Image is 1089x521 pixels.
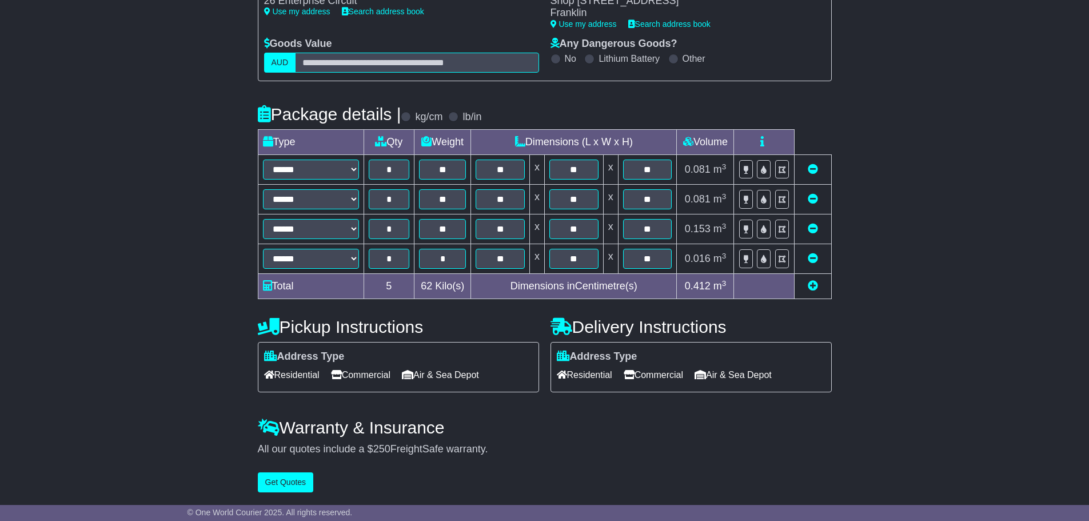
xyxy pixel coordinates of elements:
span: m [713,253,727,264]
td: x [603,244,618,274]
td: x [529,214,544,244]
label: Address Type [557,351,637,363]
td: Total [258,274,364,299]
div: All our quotes include a $ FreightSafe warranty. [258,443,832,456]
span: 0.153 [685,223,711,234]
label: Lithium Battery [599,53,660,64]
td: Dimensions in Centimetre(s) [471,274,677,299]
td: x [603,185,618,214]
span: Commercial [624,366,683,384]
h4: Warranty & Insurance [258,418,832,437]
label: kg/cm [415,111,442,124]
a: Search address book [628,19,711,29]
sup: 3 [722,192,727,201]
td: x [529,244,544,274]
sup: 3 [722,252,727,260]
label: AUD [264,53,296,73]
span: m [713,164,727,175]
span: Residential [264,366,320,384]
label: Goods Value [264,38,332,50]
span: 0.412 [685,280,711,292]
h4: Pickup Instructions [258,317,539,336]
span: © One World Courier 2025. All rights reserved. [188,508,353,517]
sup: 3 [722,162,727,171]
td: Qty [364,130,414,155]
label: No [565,53,576,64]
span: m [713,223,727,234]
span: Residential [557,366,612,384]
a: Remove this item [808,253,818,264]
a: Add new item [808,280,818,292]
span: Air & Sea Depot [695,366,772,384]
a: Use my address [551,19,617,29]
td: Volume [677,130,734,155]
span: Air & Sea Depot [402,366,479,384]
span: 250 [373,443,390,455]
a: Remove this item [808,164,818,175]
h4: Package details | [258,105,401,124]
span: 0.016 [685,253,711,264]
a: Use my address [264,7,330,16]
sup: 3 [722,222,727,230]
td: Kilo(s) [414,274,471,299]
button: Get Quotes [258,472,314,492]
label: Any Dangerous Goods? [551,38,677,50]
sup: 3 [722,279,727,288]
td: Weight [414,130,471,155]
td: x [529,155,544,185]
label: lb/in [462,111,481,124]
td: Type [258,130,364,155]
h4: Delivery Instructions [551,317,832,336]
td: x [603,155,618,185]
a: Remove this item [808,193,818,205]
span: 62 [421,280,432,292]
label: Address Type [264,351,345,363]
span: m [713,193,727,205]
span: m [713,280,727,292]
span: 0.081 [685,164,711,175]
td: 5 [364,274,414,299]
span: 0.081 [685,193,711,205]
a: Search address book [342,7,424,16]
div: Franklin [551,7,814,19]
span: Commercial [331,366,390,384]
label: Other [683,53,705,64]
td: x [529,185,544,214]
td: Dimensions (L x W x H) [471,130,677,155]
a: Remove this item [808,223,818,234]
td: x [603,214,618,244]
